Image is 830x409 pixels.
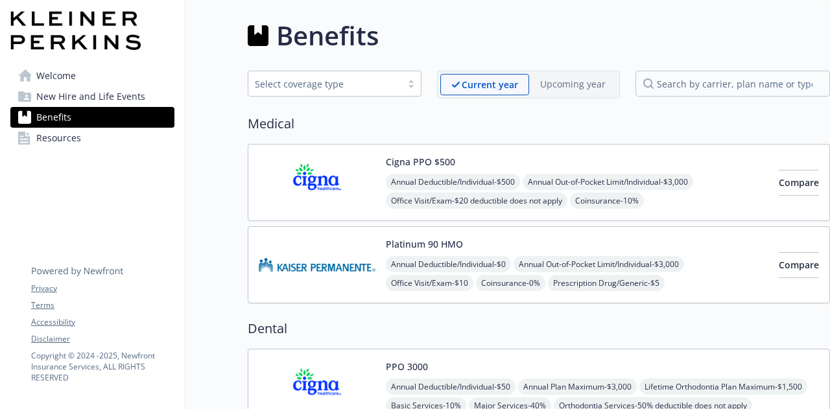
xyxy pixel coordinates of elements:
button: Compare [779,252,819,278]
h2: Medical [248,114,830,134]
span: Lifetime Orthodontia Plan Maximum - $1,500 [639,379,807,395]
span: Office Visit/Exam - $20 deductible does not apply [386,193,567,209]
span: Compare [779,176,819,189]
span: Welcome [36,65,76,86]
p: Current year [462,78,518,91]
img: CIGNA carrier logo [259,155,375,210]
h1: Benefits [276,16,379,55]
span: Benefits [36,107,71,128]
span: Prescription Drug/Generic - $5 [548,275,665,291]
span: Annual Out-of-Pocket Limit/Individual - $3,000 [523,174,693,190]
button: Platinum 90 HMO [386,237,463,251]
a: Welcome [10,65,174,86]
a: New Hire and Life Events [10,86,174,107]
span: Coinsurance - 10% [570,193,644,209]
span: Resources [36,128,81,148]
span: Annual Out-of-Pocket Limit/Individual - $3,000 [514,256,684,272]
p: Upcoming year [540,77,606,91]
span: Annual Plan Maximum - $3,000 [518,379,637,395]
span: Annual Deductible/Individual - $50 [386,379,516,395]
a: Benefits [10,107,174,128]
div: Select coverage type [255,77,395,91]
h2: Dental [248,319,830,338]
a: Accessibility [31,316,174,328]
img: Kaiser Permanente Insurance Company carrier logo [259,237,375,292]
a: Privacy [31,283,174,294]
span: Upcoming year [529,74,617,95]
span: Annual Deductible/Individual - $500 [386,174,520,190]
span: Coinsurance - 0% [476,275,545,291]
span: Compare [779,259,819,271]
a: Disclaimer [31,333,174,345]
a: Terms [31,299,174,311]
button: Cigna PPO $500 [386,155,455,169]
span: Annual Deductible/Individual - $0 [386,256,511,272]
button: PPO 3000 [386,360,428,373]
input: search by carrier, plan name or type [635,71,830,97]
span: Office Visit/Exam - $10 [386,275,473,291]
a: Resources [10,128,174,148]
p: Copyright © 2024 - 2025 , Newfront Insurance Services, ALL RIGHTS RESERVED [31,350,174,383]
span: New Hire and Life Events [36,86,145,107]
button: Compare [779,170,819,196]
